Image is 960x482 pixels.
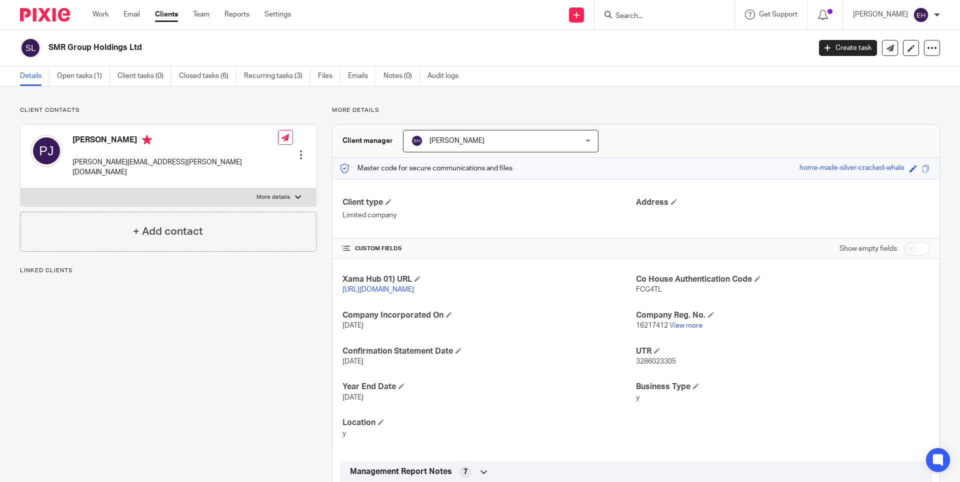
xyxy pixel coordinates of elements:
a: Files [318,66,340,86]
span: Management Report Notes [350,467,452,477]
a: Create task [819,40,877,56]
span: [PERSON_NAME] [429,137,484,144]
h4: + Add contact [133,224,203,239]
a: Settings [264,9,291,19]
img: svg%3E [20,37,41,58]
span: Get Support [759,11,797,18]
div: home-made-silver-cracked-whale [799,163,904,174]
img: Pixie [20,8,70,21]
span: [DATE] [342,358,363,365]
p: [PERSON_NAME][EMAIL_ADDRESS][PERSON_NAME][DOMAIN_NAME] [72,157,278,178]
p: Limited company [342,210,636,220]
a: Emails [348,66,376,86]
img: svg%3E [913,7,929,23]
a: [URL][DOMAIN_NAME] [342,286,414,293]
a: Details [20,66,49,86]
a: Reports [224,9,249,19]
label: Show empty fields [839,244,897,254]
a: View more [669,322,702,329]
a: Open tasks (1) [57,66,110,86]
h4: CUSTOM FIELDS [342,245,636,253]
a: Work [92,9,108,19]
img: svg%3E [411,135,423,147]
h2: SMR Group Holdings Ltd [48,42,653,53]
p: Linked clients [20,267,316,275]
a: Audit logs [427,66,466,86]
h4: Address [636,197,929,208]
h4: Client type [342,197,636,208]
h4: Year End Date [342,382,636,392]
h4: [PERSON_NAME] [72,135,278,147]
p: More details [332,106,940,114]
span: 7 [463,467,467,477]
a: Client tasks (0) [117,66,171,86]
span: [DATE] [342,322,363,329]
img: svg%3E [30,135,62,167]
p: More details [256,193,290,201]
h4: Confirmation Statement Date [342,346,636,357]
p: [PERSON_NAME] [853,9,908,19]
span: y [342,430,346,437]
h4: Location [342,418,636,428]
h4: UTR [636,346,929,357]
h3: Client manager [342,136,393,146]
span: y [636,394,639,401]
a: Team [193,9,209,19]
h4: Co House Authentication Code [636,274,929,285]
a: Email [123,9,140,19]
span: [DATE] [342,394,363,401]
h4: Xama Hub 01) URL [342,274,636,285]
p: Master code for secure communications and files [340,163,512,173]
span: 16217412 [636,322,668,329]
a: Recurring tasks (3) [244,66,310,86]
h4: Company Incorporated On [342,310,636,321]
h4: Company Reg. No. [636,310,929,321]
i: Primary [142,135,152,145]
a: Notes (0) [383,66,420,86]
a: Closed tasks (6) [179,66,236,86]
p: Client contacts [20,106,316,114]
span: FCG4TL [636,286,662,293]
span: 3286023305 [636,358,676,365]
input: Search [614,12,704,21]
h4: Business Type [636,382,929,392]
a: Clients [155,9,178,19]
